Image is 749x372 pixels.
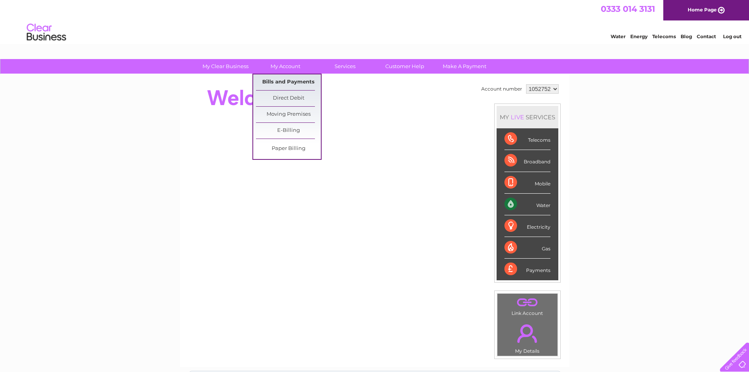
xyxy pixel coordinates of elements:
[504,172,550,194] div: Mobile
[630,33,648,39] a: Energy
[697,33,716,39] a: Contact
[504,215,550,237] div: Electricity
[497,106,558,128] div: MY SERVICES
[504,150,550,172] div: Broadband
[432,59,497,74] a: Make A Payment
[253,59,318,74] a: My Account
[256,123,321,139] a: E-Billing
[26,20,66,44] img: logo.png
[372,59,437,74] a: Customer Help
[256,91,321,106] a: Direct Debit
[723,33,742,39] a: Log out
[479,82,524,96] td: Account number
[256,107,321,122] a: Moving Premises
[504,194,550,215] div: Water
[504,237,550,259] div: Gas
[193,59,258,74] a: My Clear Business
[499,320,556,347] a: .
[497,318,558,356] td: My Details
[611,33,626,39] a: Water
[601,4,655,14] a: 0333 014 3131
[509,113,526,121] div: LIVE
[256,74,321,90] a: Bills and Payments
[504,259,550,280] div: Payments
[497,293,558,318] td: Link Account
[681,33,692,39] a: Blog
[189,4,561,38] div: Clear Business is a trading name of Verastar Limited (registered in [GEOGRAPHIC_DATA] No. 3667643...
[499,296,556,309] a: .
[504,128,550,150] div: Telecoms
[652,33,676,39] a: Telecoms
[256,141,321,157] a: Paper Billing
[313,59,377,74] a: Services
